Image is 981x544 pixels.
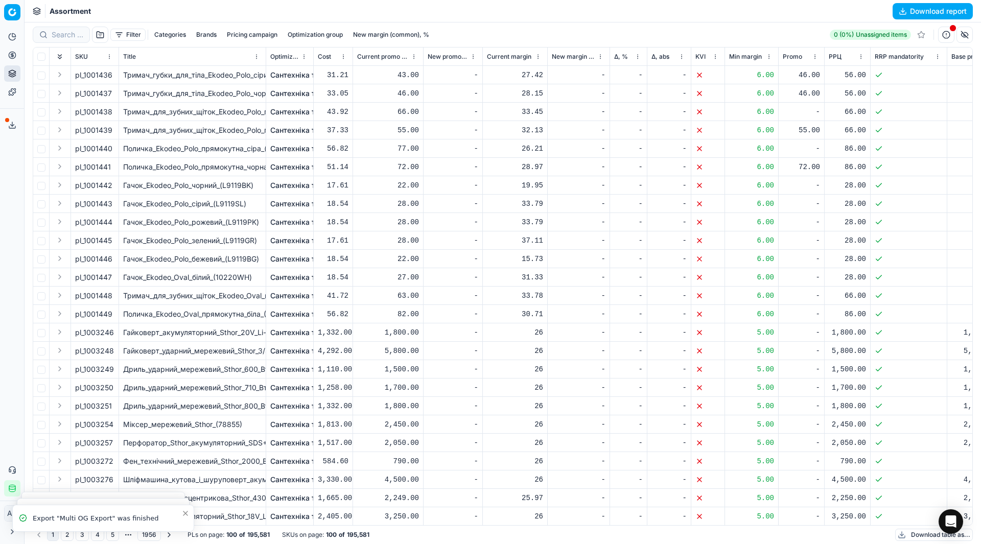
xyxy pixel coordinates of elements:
div: Гачок_Ekodeo_Polo_сірий_(L9119SL) [123,199,262,209]
div: 28.00 [829,180,866,191]
button: 5 [106,529,119,541]
div: - [428,327,478,338]
div: - [783,272,820,282]
span: Δ, abs [651,53,669,61]
button: 1956 [137,529,161,541]
div: - [614,88,643,99]
div: 27.42 [487,70,543,80]
div: - [428,254,478,264]
div: - [783,346,820,356]
div: 5.00 [729,346,774,356]
div: 33.79 [487,199,543,209]
div: - [783,199,820,209]
a: Сантехніка та ремонт [270,162,347,172]
a: 0 (0%)Unassigned items [830,30,911,40]
div: 28.00 [829,235,866,246]
div: 26 [487,327,543,338]
div: 41.72 [318,291,348,301]
div: 5,800.00 [829,346,866,356]
div: - [552,272,605,282]
div: 33.79 [487,217,543,227]
div: - [651,291,687,301]
div: 63.00 [357,291,419,301]
button: Expand [54,160,66,173]
div: 33.45 [487,107,543,117]
div: - [614,125,643,135]
div: 46.00 [783,88,820,99]
div: - [552,327,605,338]
div: - [783,291,820,301]
span: pl_1003246 [75,327,114,338]
div: - [651,199,687,209]
button: Expand [54,234,66,246]
div: - [552,309,605,319]
button: Expand [54,68,66,81]
div: 22.00 [357,180,419,191]
div: 27.00 [357,272,419,282]
div: 28.00 [829,272,866,282]
div: - [651,70,687,80]
div: - [651,180,687,191]
div: 1,800.00 [357,327,419,338]
div: - [651,327,687,338]
div: - [614,309,643,319]
strong: 195,581 [347,531,369,539]
div: 18.54 [318,272,348,282]
div: - [783,254,820,264]
a: Сантехніка та ремонт [270,327,347,338]
button: Expand [54,197,66,209]
div: - [614,180,643,191]
a: Сантехніка та ремонт [270,291,347,301]
div: - [552,162,605,172]
input: Search by SKU or title [52,30,83,40]
div: Тримач_для_зубних_щіток_Ekodeo_Oval_прямий_білий_(10216WH) [123,291,262,301]
a: Сантехніка та ремонт [270,419,347,430]
div: - [428,180,478,191]
div: 82.00 [357,309,419,319]
div: Тримач_для_зубних_щіток_Ekodeo_Polo_прямий_чорний_(L9117ВК) [123,125,262,135]
div: 72.00 [357,162,419,172]
span: pl_1001442 [75,180,112,191]
span: pl_1001437 [75,88,112,99]
a: Сантехніка та ремонт [270,456,347,466]
div: Гайковерт_акумуляторний_Sthor_20V_Li-Ion_КМ-_150_Nm_тримач_6-гранний_1/4"_(78113) [123,327,262,338]
span: pl_1001443 [75,199,112,209]
div: 32.13 [487,125,543,135]
div: - [552,291,605,301]
div: - [428,107,478,117]
div: 66.00 [829,107,866,117]
div: Гачок_Ekodeo_Polo_чорний_(L9119BK) [123,180,262,191]
button: Expand [54,326,66,338]
strong: 100 [226,531,237,539]
button: Brands [192,29,221,41]
a: Сантехніка та ремонт [270,438,347,448]
span: pl_1001439 [75,125,112,135]
button: 4 [91,529,104,541]
div: - [651,162,687,172]
div: - [552,254,605,264]
button: Expand [54,455,66,467]
nav: breadcrumb [50,6,91,16]
div: 86.00 [829,144,866,154]
div: Тримач_для_зубних_щіток_Ekodeo_Polo_прямий_сірий_(L9117SL) [123,107,262,117]
div: - [552,235,605,246]
div: 6.00 [729,309,774,319]
div: 28.00 [829,254,866,264]
a: Сантехніка та ремонт [270,144,347,154]
div: 56.00 [829,70,866,80]
div: - [428,199,478,209]
div: Гачок_Ekodeo_Polo_зелений_(L9119GR) [123,235,262,246]
div: 6.00 [729,235,774,246]
span: Unassigned items [856,31,907,39]
a: Сантехніка та ремонт [270,346,347,356]
a: Сантехніка та ремонт [270,107,347,117]
span: pl_1001448 [75,291,112,301]
span: Assortment [50,6,91,16]
button: Expand [54,399,66,412]
div: 46.00 [357,88,419,99]
div: - [614,199,643,209]
button: Filter [110,29,146,41]
div: 28.00 [357,199,419,209]
div: - [651,144,687,154]
button: Expand [54,289,66,301]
